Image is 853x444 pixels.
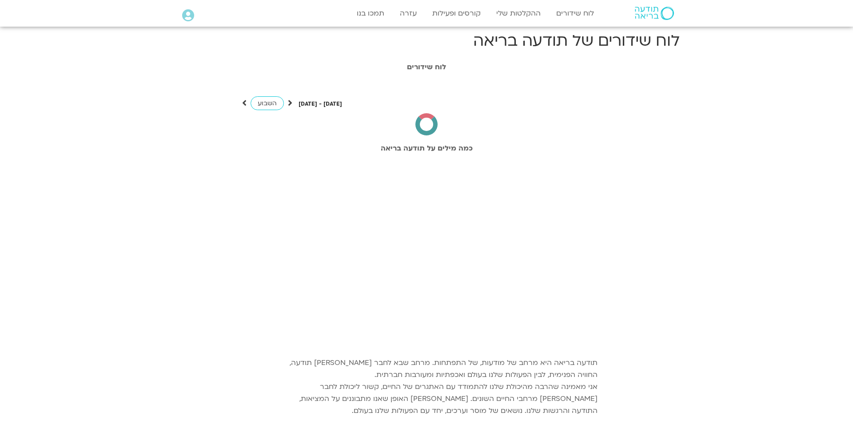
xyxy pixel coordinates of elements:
p: תודעה בריאה היא מרחב של מודעות, של התפתחות. מרחב שבא לחבר [PERSON_NAME] תודעה, החוויה הפנימית, לב... [273,357,598,417]
a: השבוע [251,96,284,110]
a: לוח שידורים [552,5,598,22]
h1: לוח שידורים [178,63,675,71]
h2: כמה מילים על תודעה בריאה [178,144,675,152]
a: תמכו בנו [352,5,389,22]
p: [DATE] - [DATE] [299,99,342,109]
a: קורסים ופעילות [428,5,485,22]
a: ההקלטות שלי [492,5,545,22]
a: עזרה [395,5,421,22]
h1: לוח שידורים של תודעה בריאה [173,30,680,52]
img: תודעה בריאה [635,7,674,20]
span: השבוע [258,99,277,107]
